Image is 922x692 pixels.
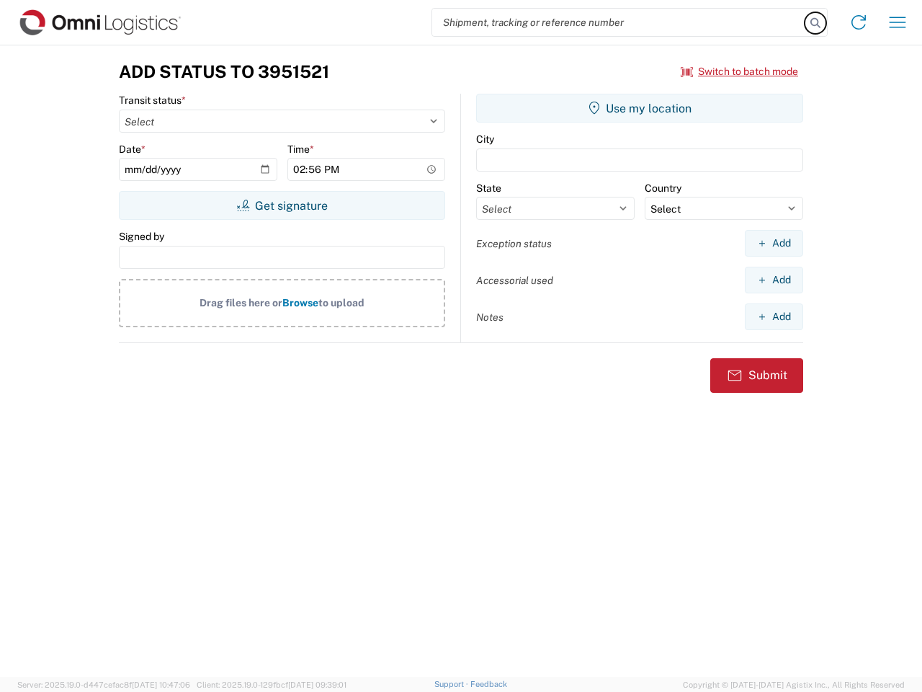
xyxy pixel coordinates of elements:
[745,303,803,330] button: Add
[119,94,186,107] label: Transit status
[434,680,470,688] a: Support
[476,311,503,324] label: Notes
[200,297,282,309] span: Drag files here or
[432,9,805,36] input: Shipment, tracking or reference number
[132,680,190,689] span: [DATE] 10:47:06
[476,274,553,287] label: Accessorial used
[287,143,314,156] label: Time
[710,358,803,393] button: Submit
[282,297,318,309] span: Browse
[318,297,364,309] span: to upload
[745,267,803,293] button: Add
[476,133,494,146] label: City
[288,680,346,689] span: [DATE] 09:39:01
[470,680,507,688] a: Feedback
[476,237,552,250] label: Exception status
[681,60,798,84] button: Switch to batch mode
[119,191,445,220] button: Get signature
[119,61,329,82] h3: Add Status to 3951521
[197,680,346,689] span: Client: 2025.19.0-129fbcf
[17,680,190,689] span: Server: 2025.19.0-d447cefac8f
[119,230,164,243] label: Signed by
[745,230,803,257] button: Add
[476,182,501,195] label: State
[119,143,146,156] label: Date
[645,182,681,195] label: Country
[683,678,905,691] span: Copyright © [DATE]-[DATE] Agistix Inc., All Rights Reserved
[476,94,803,123] button: Use my location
